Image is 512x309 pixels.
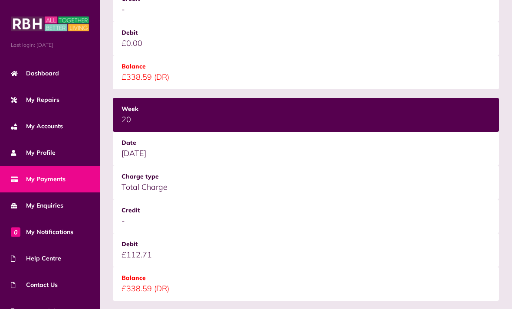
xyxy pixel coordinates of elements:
td: Total Charge [113,166,499,199]
span: Contact Us [11,280,58,289]
span: My Accounts [11,122,63,131]
span: 0 [11,227,20,237]
td: £0.00 [113,22,499,55]
td: 20 [113,98,499,132]
td: £338.59 (DR) [113,55,499,89]
span: My Enquiries [11,201,63,210]
td: [DATE] [113,132,499,166]
td: £112.71 [113,233,499,267]
span: My Payments [11,175,66,184]
img: MyRBH [11,15,89,33]
span: My Notifications [11,228,73,237]
span: My Profile [11,148,56,157]
span: My Repairs [11,95,59,104]
td: - [113,199,499,233]
span: Help Centre [11,254,61,263]
span: Dashboard [11,69,59,78]
td: £338.59 (DR) [113,267,499,301]
span: Last login: [DATE] [11,41,89,49]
